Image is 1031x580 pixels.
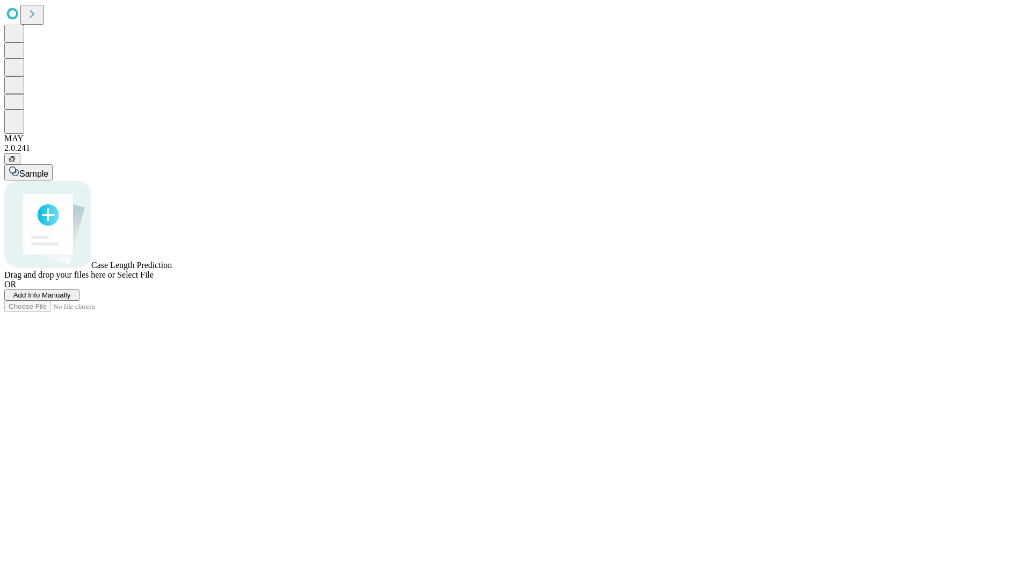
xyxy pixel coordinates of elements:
span: Sample [19,169,48,178]
span: @ [9,155,16,163]
span: Case Length Prediction [91,260,172,270]
span: OR [4,280,16,289]
div: MAY [4,134,1027,143]
button: @ [4,153,20,164]
span: Drag and drop your files here or [4,270,115,279]
div: 2.0.241 [4,143,1027,153]
button: Add Info Manually [4,289,79,301]
button: Sample [4,164,53,180]
span: Select File [117,270,154,279]
span: Add Info Manually [13,291,71,299]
